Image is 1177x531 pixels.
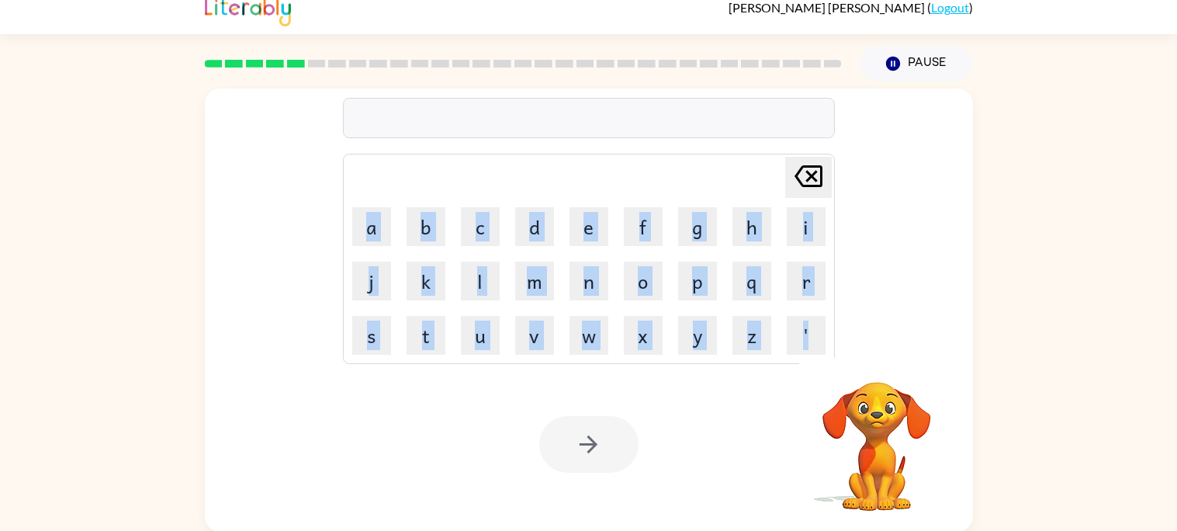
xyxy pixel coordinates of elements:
button: c [461,207,500,246]
button: Pause [860,46,973,82]
button: x [624,316,663,355]
button: o [624,262,663,300]
video: Your browser must support playing .mp4 files to use Literably. Please try using another browser. [799,358,954,513]
button: u [461,316,500,355]
button: a [352,207,391,246]
button: f [624,207,663,246]
button: v [515,316,554,355]
button: r [787,262,826,300]
button: p [678,262,717,300]
button: t [407,316,445,355]
button: d [515,207,554,246]
button: n [569,262,608,300]
button: j [352,262,391,300]
button: s [352,316,391,355]
button: ' [787,316,826,355]
button: z [732,316,771,355]
button: m [515,262,554,300]
button: q [732,262,771,300]
button: b [407,207,445,246]
button: l [461,262,500,300]
button: g [678,207,717,246]
button: w [569,316,608,355]
button: y [678,316,717,355]
button: k [407,262,445,300]
button: e [569,207,608,246]
button: i [787,207,826,246]
button: h [732,207,771,246]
